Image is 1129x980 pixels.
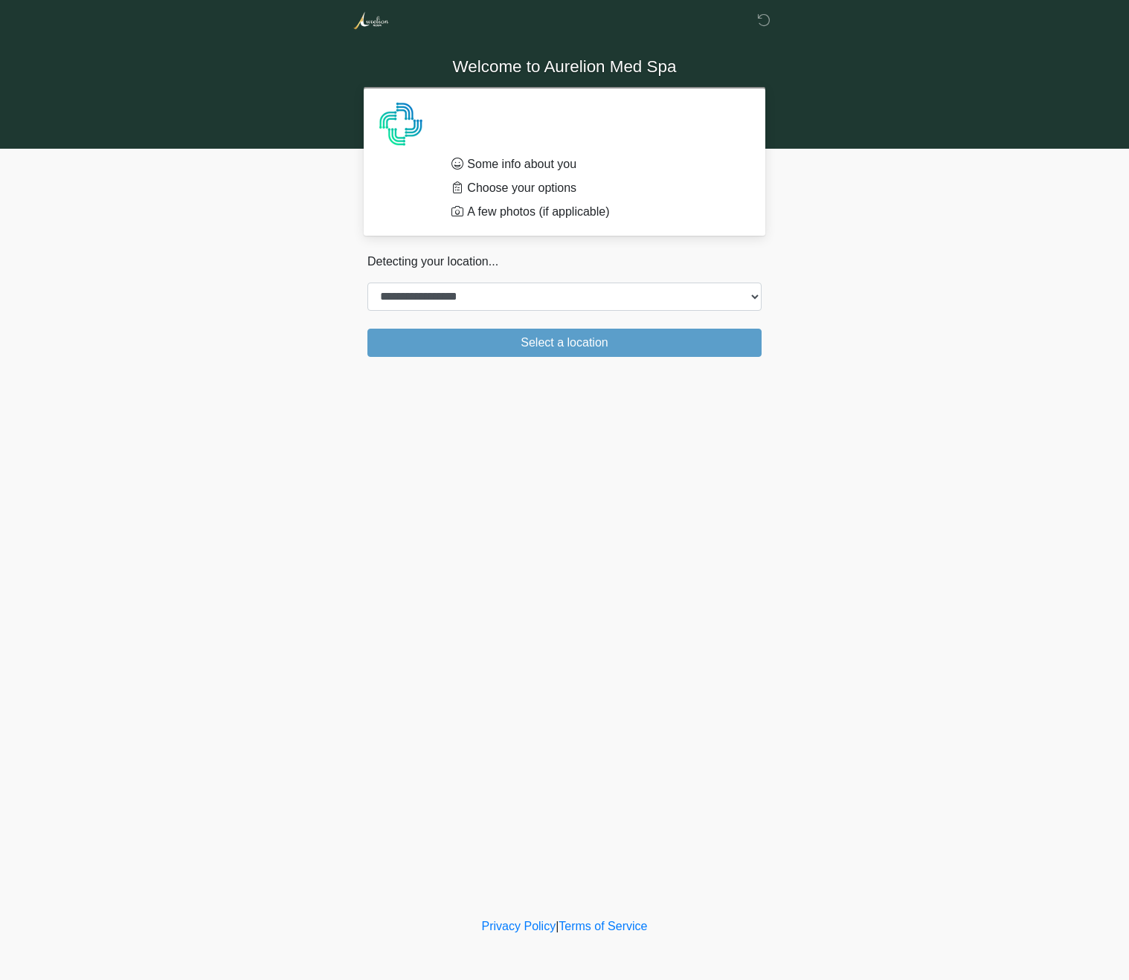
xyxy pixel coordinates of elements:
[367,329,762,357] button: Select a location
[556,920,559,932] a: |
[451,179,739,197] li: Choose your options
[356,54,773,81] h1: Welcome to Aurelion Med Spa
[353,11,389,30] img: Aurelion Med Spa Logo
[482,920,556,932] a: Privacy Policy
[451,203,739,221] li: A few photos (if applicable)
[379,102,423,146] img: Agent Avatar
[367,255,498,268] span: Detecting your location...
[559,920,647,932] a: Terms of Service
[451,155,739,173] li: Some info about you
